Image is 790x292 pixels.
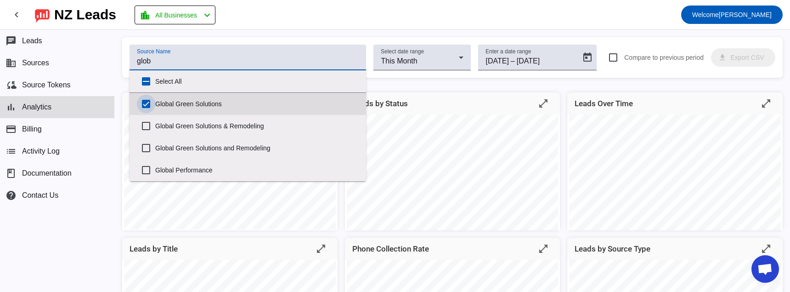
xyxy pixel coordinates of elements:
[155,71,359,92] label: Select All
[692,8,772,21] span: [PERSON_NAME]
[681,6,783,24] button: Welcome[PERSON_NAME]
[761,98,772,109] mat-icon: open_in_full
[6,168,17,179] span: book
[485,56,508,67] input: Start date
[761,243,772,254] mat-icon: open_in_full
[538,98,549,109] mat-icon: open_in_full
[140,10,151,21] mat-icon: location_city
[22,147,60,155] span: Activity Log
[316,243,327,254] mat-icon: open_in_full
[538,243,549,254] mat-icon: open_in_full
[155,138,359,158] label: Global Green Solutions and Remodeling
[517,56,560,67] input: End date
[6,35,17,46] mat-icon: chat
[511,56,515,67] span: –
[485,49,531,55] mat-label: Enter a date range
[137,56,359,67] input: Pick a source
[22,191,58,200] span: Contact Us
[135,6,215,24] button: All Businesses
[22,125,42,133] span: Billing
[22,169,72,177] span: Documentation
[155,94,359,114] label: Global Green Solutions
[155,116,359,136] label: Global Green Solutions & Remodeling
[692,11,719,18] span: Welcome
[352,97,408,110] mat-card-title: Leads by Status
[155,160,359,180] label: Global Performance
[575,242,650,255] mat-card-title: Leads by Source Type
[22,37,42,45] span: Leads
[624,54,704,61] span: Compare to previous period
[6,102,17,113] mat-icon: bar_chart
[155,9,197,22] span: All Businesses
[578,48,597,67] button: Open calendar
[381,57,417,65] span: This Month
[137,49,170,55] mat-label: Source Name
[22,81,71,89] span: Source Tokens
[35,7,50,23] img: logo
[6,80,17,91] mat-icon: cloud_sync
[130,242,178,255] mat-card-title: Leads by Title
[751,255,779,283] a: Open chat
[202,10,213,21] mat-icon: chevron_left
[22,103,51,111] span: Analytics
[6,124,17,135] mat-icon: payment
[6,146,17,157] mat-icon: list
[11,9,22,20] mat-icon: chevron_left
[6,57,17,69] mat-icon: business
[381,49,424,55] mat-label: Select date range
[575,97,633,110] mat-card-title: Leads Over Time
[6,190,17,201] mat-icon: help
[352,242,429,255] mat-card-title: Phone Collection Rate
[22,59,49,67] span: Sources
[54,8,116,21] div: NZ Leads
